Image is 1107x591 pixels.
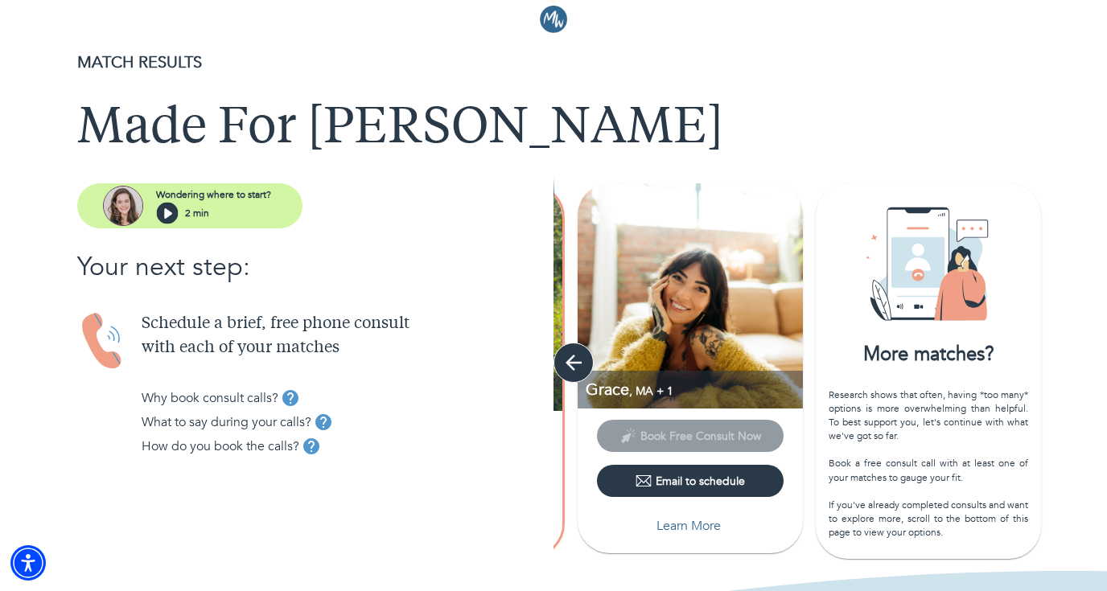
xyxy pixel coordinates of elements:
button: tooltip [299,434,323,458]
button: Email to schedule [597,465,784,497]
button: assistantWondering where to start?2 min [77,183,302,228]
div: More matches? [816,341,1041,368]
p: 2 min [185,206,209,220]
p: Schedule a brief, free phone consult with each of your matches [142,312,553,360]
img: assistant [103,186,143,226]
img: Logo [540,6,567,33]
p: Why book consult calls? [142,388,278,408]
h1: Made For [PERSON_NAME] [77,101,1030,158]
span: , MA + 1 [629,384,673,399]
img: Card icon [864,199,993,328]
button: tooltip [278,386,302,410]
div: Email to schedule [636,473,745,489]
p: What to say during your calls? [142,412,311,432]
span: This provider has not yet shared their calendar link. Please email the provider to schedule [597,428,784,443]
p: MA, Coaching [586,379,803,400]
button: tooltip [311,410,335,434]
div: Accessibility Menu [10,545,46,581]
p: MATCH RESULTS [77,51,1030,75]
p: Your next step: [77,248,553,286]
p: Wondering where to start? [156,187,271,202]
div: Research shows that often, having *too many* options is more overwhelming than helpful. To best s... [829,388,1028,540]
button: Learn More [597,510,784,542]
img: Grace Lang profile [578,183,803,408]
p: Learn More [656,516,721,536]
img: Handset [77,312,129,371]
p: How do you book the calls? [142,437,299,456]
